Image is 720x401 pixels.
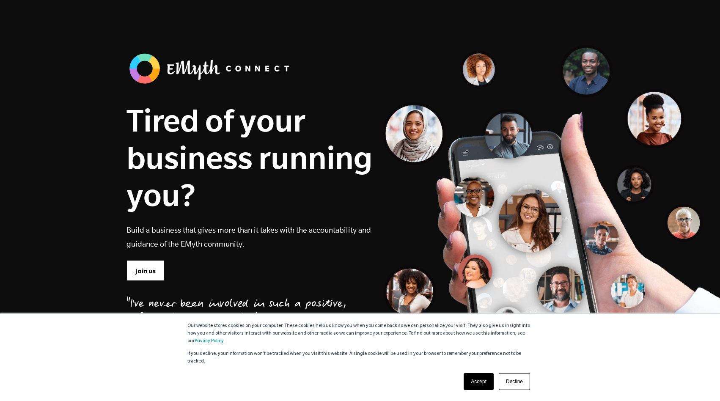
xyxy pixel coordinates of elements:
[126,260,165,280] a: Join us
[126,223,373,251] p: Build a business that gives more than it takes with the accountability and guidance of the EMyth ...
[126,298,354,369] div: "I've never been involved in such a positive, informative, experiential experience as EMyth Conne...
[126,51,296,86] img: banner_logo
[187,350,533,365] p: If you decline, your information won’t be tracked when you visit this website. A single cookie wi...
[464,373,494,390] a: Accept
[126,102,373,213] h1: Tired of your business running you?
[187,322,533,345] p: Our website stores cookies on your computer. These cookies help us know you when you come back so...
[499,373,530,390] a: Decline
[195,339,223,344] a: Privacy Policy
[135,266,156,276] span: Join us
